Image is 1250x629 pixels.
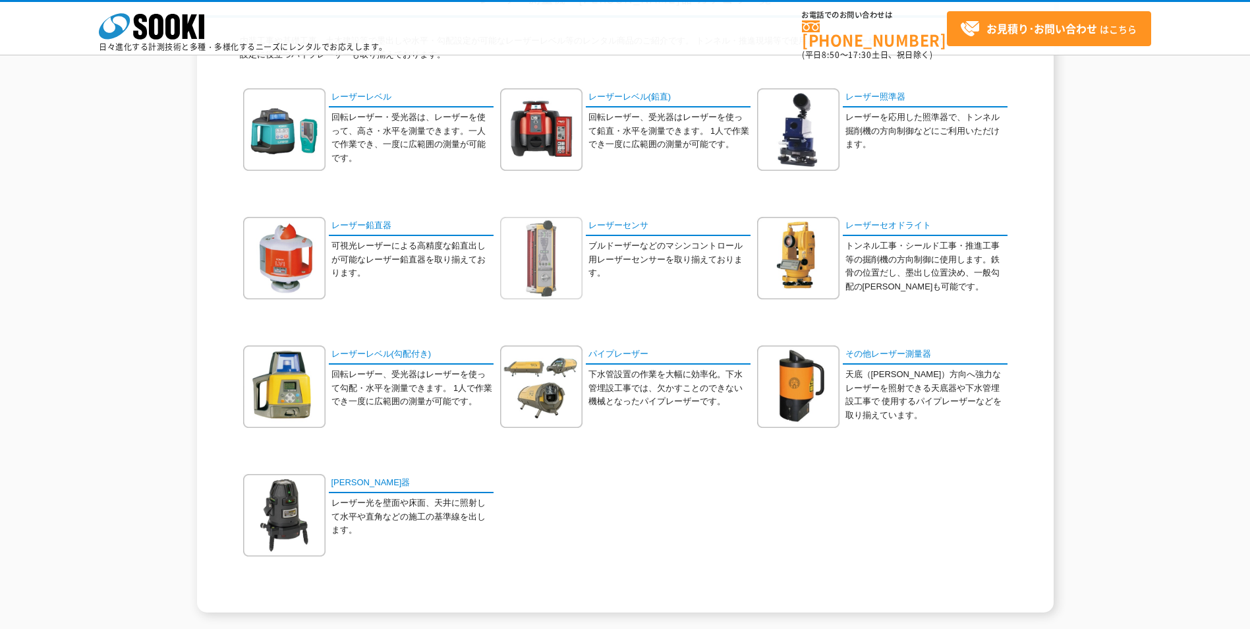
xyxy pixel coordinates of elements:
[757,88,839,171] img: レーザー照準器
[329,474,494,493] a: [PERSON_NAME]器
[586,88,751,107] a: レーザーレベル(鉛直)
[243,345,326,428] img: レーザーレベル(勾配付き)
[588,368,751,409] p: 下水管設置の作業を大幅に効率化。下水管埋設工事では、欠かすことのできない機械となったパイプレーザーです。
[243,217,326,299] img: レーザー鉛直器
[329,88,494,107] a: レーザーレベル
[960,19,1137,39] span: はこちら
[845,111,1008,152] p: レーザーを応用した照準器で、トンネル掘削機の方向制御などにご利用いただけます。
[586,217,751,236] a: レーザーセンサ
[588,239,751,280] p: ブルドーザーなどのマシンコントロール用レーザーセンサーを取り揃えております。
[822,49,840,61] span: 8:50
[843,88,1008,107] a: レーザー照準器
[243,474,326,556] img: 墨出器
[843,345,1008,365] a: その他レーザー測量器
[500,88,582,171] img: レーザーレベル(鉛直)
[802,11,947,19] span: お電話でのお問い合わせは
[329,345,494,365] a: レーザーレベル(勾配付き)
[329,217,494,236] a: レーザー鉛直器
[588,111,751,152] p: 回転レーザー、受光器はレーザーを使って鉛直・水平を測量できます。 1人で作業でき一度に広範囲の測量が可能です。
[331,496,494,537] p: レーザー光を壁面や床面、天井に照射して水平や直角などの施工の基準線を出します。
[986,20,1097,36] strong: お見積り･お問い合わせ
[243,88,326,171] img: レーザーレベル
[331,239,494,280] p: 可視光レーザーによる高精度な鉛直出しが可能なレーザー鉛直器を取り揃えております。
[757,345,839,428] img: その他レーザー測量器
[331,368,494,409] p: 回転レーザー、受光器はレーザーを使って勾配・水平を測量できます。 1人で作業でき一度に広範囲の測量が可能です。
[757,217,839,299] img: レーザーセオドライト
[947,11,1151,46] a: お見積り･お問い合わせはこちら
[99,43,387,51] p: 日々進化する計測技術と多種・多様化するニーズにレンタルでお応えします。
[802,49,932,61] span: (平日 ～ 土日、祝日除く)
[586,345,751,365] a: パイプレーザー
[845,368,1008,423] p: 天底（[PERSON_NAME]）方向へ強力なレーザーを照射できる天底器や下水管埋設工事で 使用するパイプレーザーなどを取り揃えています。
[500,217,582,299] img: レーザーセンサ
[802,20,947,47] a: [PHONE_NUMBER]
[848,49,872,61] span: 17:30
[845,239,1008,294] p: トンネル工事・シールド工事・推進工事等の掘削機の方向制御に使用します。鉄骨の位置だし、墨出し位置決め、一般勾配の[PERSON_NAME]も可能です。
[500,345,582,428] img: パイプレーザー
[843,217,1008,236] a: レーザーセオドライト
[331,111,494,165] p: 回転レーザー・受光器は、レーザーを使って、高さ・水平を測量できます。一人で作業でき、一度に広範囲の測量が可能です。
